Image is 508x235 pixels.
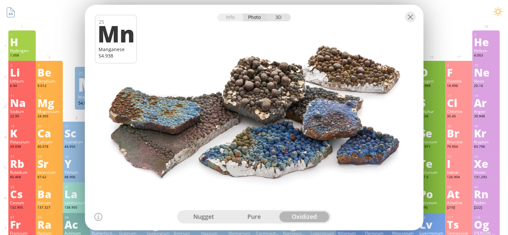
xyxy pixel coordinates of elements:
[78,79,108,90] div: Mn
[37,139,61,144] div: Calcium
[420,94,444,98] div: 16
[419,114,444,119] div: 32.06
[474,185,498,189] div: 86
[474,215,498,220] div: 118
[10,205,34,211] div: 132.905
[78,94,108,100] div: Manganese
[64,139,89,144] div: Scandium
[38,63,61,68] div: 4
[419,200,444,205] div: Polonium
[10,124,34,128] div: 19
[37,109,61,114] div: Magnesium
[447,158,471,169] div: I
[447,215,471,220] div: 117
[447,175,471,180] div: 126.904
[64,128,89,138] div: Sc
[78,100,108,106] div: 54.938
[37,114,61,119] div: 24.305
[420,154,444,159] div: 52
[474,124,498,128] div: 36
[474,53,498,58] div: 4.003
[37,144,61,150] div: 40.078
[37,189,61,199] div: Ba
[419,219,444,230] div: Lv
[229,212,279,222] div: pure
[447,200,471,205] div: Astatine
[474,158,498,169] div: Xe
[447,63,471,68] div: 9
[10,36,34,47] div: H
[419,205,444,211] div: [209]
[419,158,444,169] div: Te
[447,185,471,189] div: 85
[419,97,444,108] div: S
[10,215,34,220] div: 87
[474,63,498,68] div: 10
[447,109,471,114] div: Chlorine
[65,185,89,189] div: 57
[10,84,34,89] div: 6.94
[420,63,444,68] div: 8
[99,52,133,58] div: 54.938
[10,114,34,119] div: 22.99
[474,205,498,211] div: [222]
[64,219,89,230] div: Ac
[64,189,89,199] div: La
[474,189,498,199] div: Rn
[447,97,471,108] div: Cl
[38,185,61,189] div: 56
[10,169,34,175] div: Rubidium
[474,114,498,119] div: 39.948
[10,139,34,144] div: Potassium
[447,219,471,230] div: Ts
[419,144,444,150] div: 78.971
[37,169,61,175] div: Strontium
[179,212,229,222] div: nugget
[217,13,243,21] div: Info
[64,158,89,169] div: Y
[37,78,61,84] div: Beryllium
[37,219,61,230] div: Ra
[10,48,34,53] div: Hydrogen
[279,212,330,222] div: oxidized
[474,36,498,47] div: He
[474,144,498,150] div: 83.798
[10,109,34,114] div: Sodium
[447,169,471,175] div: Iodine
[474,48,498,53] div: Helium
[474,33,498,37] div: 2
[447,205,471,211] div: [210]
[447,189,471,199] div: At
[64,175,89,180] div: 88.906
[65,154,89,159] div: 39
[38,154,61,159] div: 38
[447,124,471,128] div: 35
[10,175,34,180] div: 85.468
[10,63,34,68] div: 3
[447,84,471,89] div: 18.998
[474,128,498,138] div: Kr
[474,94,498,98] div: 18
[10,53,34,58] div: 1.008
[420,124,444,128] div: 34
[37,158,61,169] div: Sr
[78,70,108,76] div: 25
[474,109,498,114] div: Argon
[419,78,444,84] div: Oxygen
[64,144,89,150] div: 44.956
[419,109,444,114] div: Sulphur
[447,114,471,119] div: 35.45
[37,175,61,180] div: 87.62
[38,124,61,128] div: 20
[37,128,61,138] div: Ca
[420,215,444,220] div: 116
[10,128,34,138] div: K
[474,169,498,175] div: Xenon
[10,97,34,108] div: Na
[98,22,132,44] div: Mn
[38,215,61,220] div: 88
[447,139,471,144] div: Bromine
[10,67,34,78] div: Li
[10,33,34,37] div: 1
[419,139,444,144] div: Selenium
